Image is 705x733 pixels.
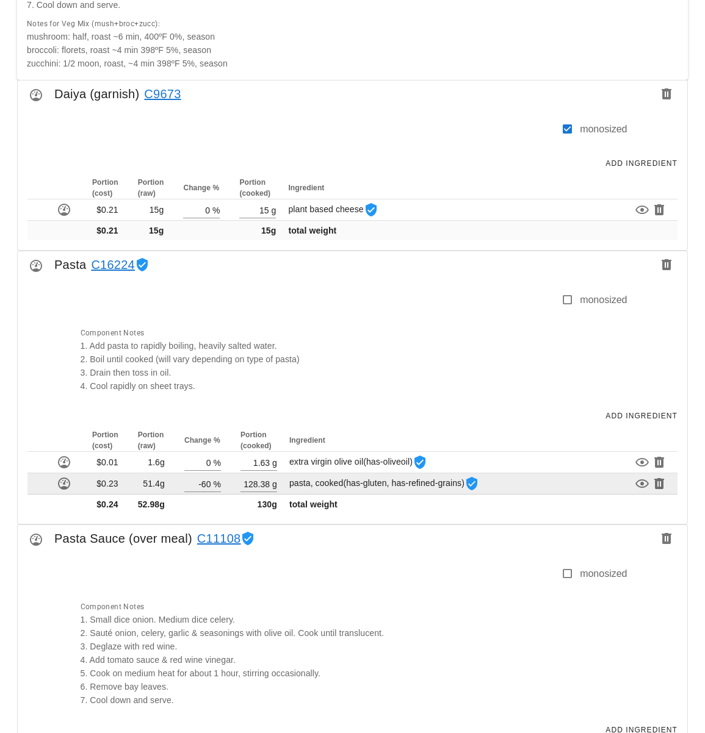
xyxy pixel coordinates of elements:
span: 1. Small dice onion. Medium dice celery. [81,615,236,624]
td: total weight [286,221,542,240]
span: (has-gluten, has-refined-grains) [343,478,465,488]
a: C9673 [139,84,181,104]
span: extra virgin olive oil [289,457,427,467]
span: Component Notes [81,329,145,337]
th: Portion (raw) [128,429,175,452]
span: 5. Cook on medium heat for about 1 hour, stirring occasionally. [81,668,321,678]
span: Add Ingredient [605,159,678,168]
span: $0.01 [96,457,118,467]
th: Portion (cost) [82,429,128,452]
div: g [269,202,277,218]
span: pasta, cooked [289,478,479,488]
td: 15g [128,199,174,221]
td: 51.4g [128,473,175,495]
th: Change % [173,177,230,199]
button: Add Ingredient [600,407,682,424]
div: Pasta Sauce (over meal) [18,525,687,559]
td: 15g [230,221,286,240]
div: % [211,476,220,492]
span: 1. Add pasta to rapidly boiling, heavily salted water. [81,341,277,351]
th: Portion (cooked) [230,177,286,199]
span: $0.21 [96,226,118,235]
td: 130g [231,495,287,514]
div: % [210,202,220,218]
span: 3. Deglaze with red wine. [81,642,178,651]
span: 7. Cool down and serve. [81,695,174,705]
span: Add Ingredient [605,412,678,420]
th: Ingredient [287,429,596,452]
label: monosized [580,568,627,580]
span: $0.24 [96,499,118,509]
th: Portion (cooked) [231,429,287,452]
span: 6. Remove bay leaves. [81,682,169,692]
span: $0.21 [96,205,118,215]
div: g [270,476,277,492]
span: Notes for Veg Mix (mush+broc+zucc): [27,20,160,28]
th: Change % [175,429,231,452]
th: Portion (raw) [128,177,174,199]
td: 15g [128,221,174,240]
button: Add Ingredient [600,155,682,172]
div: Daiya (garnish) [18,80,687,115]
a: C16224 [86,255,135,274]
span: 2. Sauté onion, celery, garlic & seasonings with olive oil. Cook until translucent. [81,628,385,638]
span: Component Notes [81,602,145,611]
th: Ingredient [286,177,542,199]
span: (has-oliveoil) [363,457,413,467]
td: total weight [287,495,596,514]
td: 52.98g [128,495,175,514]
div: Pasta [18,251,687,285]
span: 4. Add tomato sauce & red wine vinegar. [81,655,236,665]
span: broccoli: florets, roast ~4 min 398ºF 5%, season [27,45,211,55]
a: C11108 [192,529,241,548]
span: 4. Cool rapidly on sheet trays. [81,381,195,391]
span: 2. Boil until cooked (will vary depending on type of pasta) [81,354,300,364]
div: % [211,454,220,470]
span: 3. Drain then toss in oil. [81,368,172,377]
td: 1.6g [128,452,175,473]
span: zucchini: 1/2 moon, roast, ~4 min 398ºF 5%, season [27,59,228,68]
span: $0.23 [96,479,118,488]
span: plant based cheese [288,204,378,214]
span: mushroom: half, roast ~6 min, 400ºF 0%, season [27,32,215,41]
label: monosized [580,294,627,306]
th: Portion (cost) [82,177,128,199]
label: monosized [580,123,627,135]
div: g [270,454,277,470]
